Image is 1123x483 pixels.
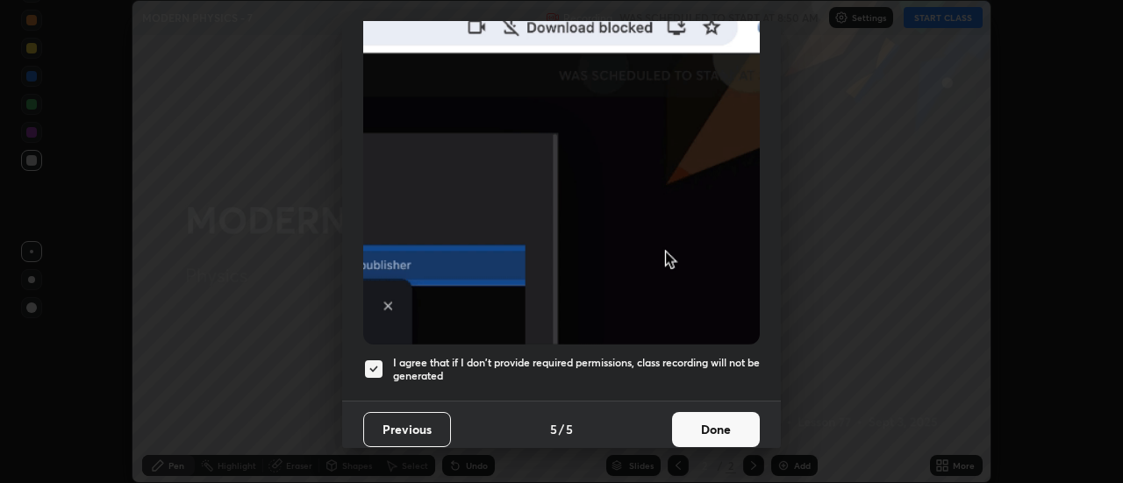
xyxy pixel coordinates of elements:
[672,412,760,447] button: Done
[363,412,451,447] button: Previous
[550,420,557,438] h4: 5
[566,420,573,438] h4: 5
[393,356,760,383] h5: I agree that if I don't provide required permissions, class recording will not be generated
[559,420,564,438] h4: /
